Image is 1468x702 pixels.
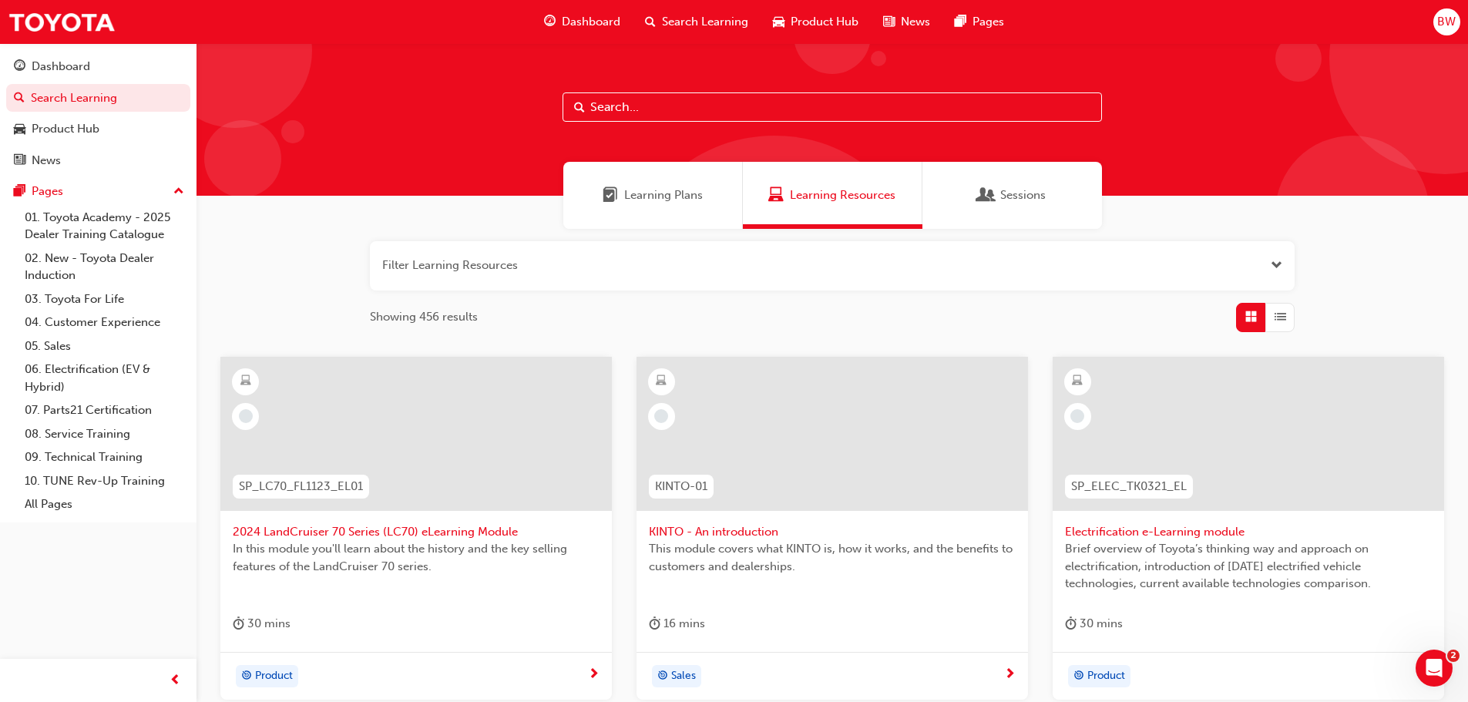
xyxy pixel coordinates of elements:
[18,469,190,493] a: 10. TUNE Rev-Up Training
[18,492,190,516] a: All Pages
[1271,257,1282,274] button: Open the filter
[18,422,190,446] a: 08. Service Training
[562,13,620,31] span: Dashboard
[18,334,190,358] a: 05. Sales
[656,371,667,391] span: learningResourceType_ELEARNING-icon
[32,58,90,76] div: Dashboard
[1245,308,1257,326] span: Grid
[979,186,994,204] span: Sessions
[1447,650,1460,662] span: 2
[6,177,190,206] button: Pages
[1065,614,1123,633] div: 30 mins
[1065,614,1077,633] span: duration-icon
[790,186,895,204] span: Learning Resources
[761,6,871,38] a: car-iconProduct Hub
[370,308,478,326] span: Showing 456 results
[1053,357,1444,700] a: SP_ELEC_TK0321_ELElectrification e-Learning moduleBrief overview of Toyota’s thinking way and app...
[883,12,895,32] span: news-icon
[973,13,1004,31] span: Pages
[239,409,253,423] span: learningRecordVerb_NONE-icon
[563,92,1102,122] input: Search...
[241,667,252,687] span: target-icon
[6,115,190,143] a: Product Hub
[1416,650,1453,687] iframe: Intercom live chat
[649,523,1016,541] span: KINTO - An introduction
[255,667,293,685] span: Product
[743,162,922,229] a: Learning ResourcesLearning Resources
[6,146,190,175] a: News
[645,12,656,32] span: search-icon
[1087,667,1125,685] span: Product
[239,478,363,495] span: SP_LC70_FL1123_EL01
[18,287,190,311] a: 03. Toyota For Life
[14,60,25,74] span: guage-icon
[942,6,1016,38] a: pages-iconPages
[18,445,190,469] a: 09. Technical Training
[637,357,1028,700] a: KINTO-01KINTO - An introductionThis module covers what KINTO is, how it works, and the benefits t...
[173,182,184,202] span: up-icon
[649,540,1016,575] span: This module covers what KINTO is, how it works, and the benefits to customers and dealerships.
[1437,13,1456,31] span: BW
[220,357,612,700] a: SP_LC70_FL1123_EL012024 LandCruiser 70 Series (LC70) eLearning ModuleIn this module you'll learn ...
[1000,186,1046,204] span: Sessions
[18,358,190,398] a: 06. Electrification (EV & Hybrid)
[14,123,25,136] span: car-icon
[1071,478,1187,495] span: SP_ELEC_TK0321_EL
[8,5,116,39] img: Trak
[603,186,618,204] span: Learning Plans
[170,671,181,690] span: prev-icon
[671,667,696,685] span: Sales
[791,13,858,31] span: Product Hub
[624,186,703,204] span: Learning Plans
[1070,409,1084,423] span: learningRecordVerb_NONE-icon
[1065,540,1432,593] span: Brief overview of Toyota’s thinking way and approach on electrification, introduction of [DATE] e...
[544,12,556,32] span: guage-icon
[32,152,61,170] div: News
[654,409,668,423] span: learningRecordVerb_NONE-icon
[532,6,633,38] a: guage-iconDashboard
[955,12,966,32] span: pages-icon
[657,667,668,687] span: target-icon
[32,183,63,200] div: Pages
[32,120,99,138] div: Product Hub
[18,398,190,422] a: 07. Parts21 Certification
[6,52,190,81] a: Dashboard
[18,206,190,247] a: 01. Toyota Academy - 2025 Dealer Training Catalogue
[773,12,784,32] span: car-icon
[6,84,190,113] a: Search Learning
[649,614,660,633] span: duration-icon
[1065,523,1432,541] span: Electrification e-Learning module
[14,185,25,199] span: pages-icon
[1072,371,1083,391] span: learningResourceType_ELEARNING-icon
[233,614,244,633] span: duration-icon
[14,92,25,106] span: search-icon
[14,154,25,168] span: news-icon
[240,371,251,391] span: learningResourceType_ELEARNING-icon
[563,162,743,229] a: Learning PlansLearning Plans
[233,540,600,575] span: In this module you'll learn about the history and the key selling features of the LandCruiser 70 ...
[662,13,748,31] span: Search Learning
[1433,8,1460,35] button: BW
[233,523,600,541] span: 2024 LandCruiser 70 Series (LC70) eLearning Module
[574,99,585,116] span: Search
[633,6,761,38] a: search-iconSearch Learning
[588,668,600,682] span: next-icon
[1004,668,1016,682] span: next-icon
[649,614,705,633] div: 16 mins
[901,13,930,31] span: News
[922,162,1102,229] a: SessionsSessions
[768,186,784,204] span: Learning Resources
[655,478,707,495] span: KINTO-01
[1275,308,1286,326] span: List
[18,311,190,334] a: 04. Customer Experience
[6,49,190,177] button: DashboardSearch LearningProduct HubNews
[233,614,291,633] div: 30 mins
[871,6,942,38] a: news-iconNews
[1073,667,1084,687] span: target-icon
[18,247,190,287] a: 02. New - Toyota Dealer Induction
